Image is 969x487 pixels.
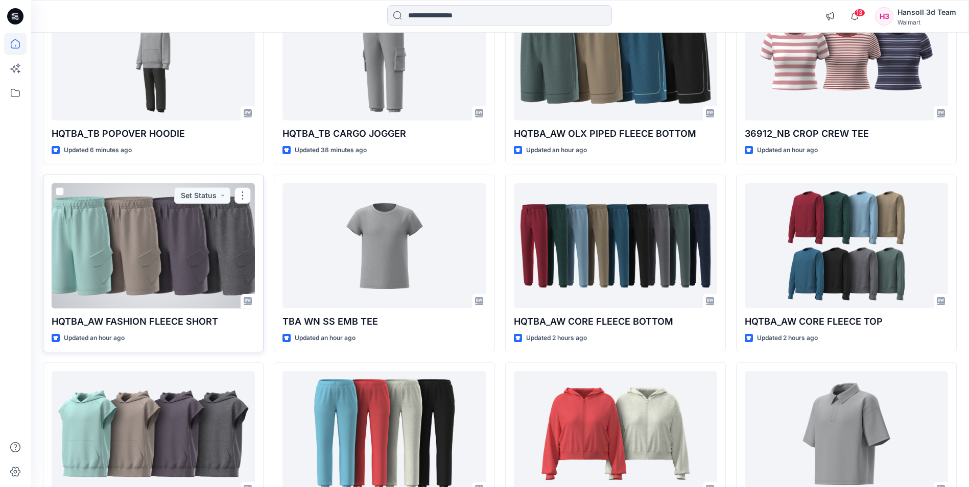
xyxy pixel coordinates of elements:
p: Updated an hour ago [295,333,356,344]
a: HQTBA_AW FASHION FLEECE SHORT [52,183,255,308]
p: HQTBA_AW CORE FLEECE TOP [745,314,948,329]
a: TBA WN SS EMB TEE [282,183,486,308]
p: Updated 2 hours ago [757,333,818,344]
p: Updated an hour ago [64,333,125,344]
span: 13 [854,9,865,17]
p: HQTBA_TB CARGO JOGGER [282,127,486,141]
p: HQTBA_AW FASHION FLEECE SHORT [52,314,255,329]
div: Hansoll 3d Team [897,6,956,18]
p: 36912_NB CROP CREW TEE [745,127,948,141]
p: Updated 6 minutes ago [64,145,132,156]
p: HQTBA_AW CORE FLEECE BOTTOM [514,314,717,329]
p: HQTBA_AW OLX PIPED FLEECE BOTTOM [514,127,717,141]
div: H3 [875,7,893,26]
p: Updated an hour ago [526,145,587,156]
p: HQTBA_TB POPOVER HOODIE [52,127,255,141]
a: HQTBA_AW CORE FLEECE BOTTOM [514,183,717,308]
p: Updated 38 minutes ago [295,145,367,156]
p: Updated an hour ago [757,145,818,156]
a: HQTBA_AW CORE FLEECE TOP [745,183,948,308]
div: Walmart [897,18,956,26]
p: Updated 2 hours ago [526,333,587,344]
p: TBA WN SS EMB TEE [282,314,486,329]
